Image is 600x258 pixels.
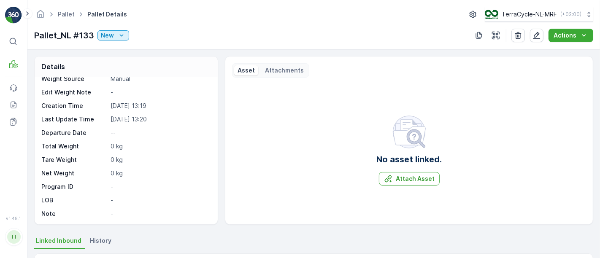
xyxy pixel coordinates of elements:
div: TT [7,230,21,244]
button: TerraCycle-NL-MRF(+02:00) [485,7,593,22]
p: Program ID [41,183,107,191]
p: Creation Time [41,102,107,110]
span: Linked Inbound [36,236,81,245]
p: Note [41,210,107,218]
a: Pallet [58,11,75,18]
button: TT [5,223,22,251]
button: Attach Asset [379,172,440,185]
p: Attachments [265,66,304,75]
p: LOB [41,196,107,204]
p: - [111,196,209,204]
p: -- [111,129,209,137]
p: Asset [238,66,255,75]
img: logo [5,7,22,24]
p: [DATE] 13:20 [111,115,209,124]
p: [DATE] 13:19 [111,102,209,110]
h2: No asset linked. [376,153,442,166]
p: New [101,31,114,40]
img: TC_v739CUj.png [485,10,498,19]
p: - [111,210,209,218]
p: Pallet_NL #133 [34,29,94,42]
p: 0 kg [111,156,209,164]
p: Departure Date [41,129,107,137]
p: Actions [554,31,576,40]
p: Manual [111,75,209,83]
p: Details [41,62,65,72]
p: Last Update Time [41,115,107,124]
p: 0 kg [111,142,209,150]
button: New [97,30,129,40]
p: Tare Weight [41,156,107,164]
p: Attach Asset [396,175,435,183]
p: Edit Weight Note [41,88,107,97]
p: TerraCycle-NL-MRF [502,10,557,19]
img: svg%3e [392,115,426,149]
p: Net Weight [41,169,107,177]
p: - [111,183,209,191]
button: Actions [549,29,593,42]
a: Homepage [36,13,45,20]
span: History [90,236,111,245]
p: Total Weight [41,142,107,150]
span: Pallet Details [86,10,129,19]
span: v 1.48.1 [5,216,22,221]
p: - [111,88,209,97]
p: Weight Source [41,75,107,83]
p: ( +02:00 ) [560,11,581,18]
p: 0 kg [111,169,209,177]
